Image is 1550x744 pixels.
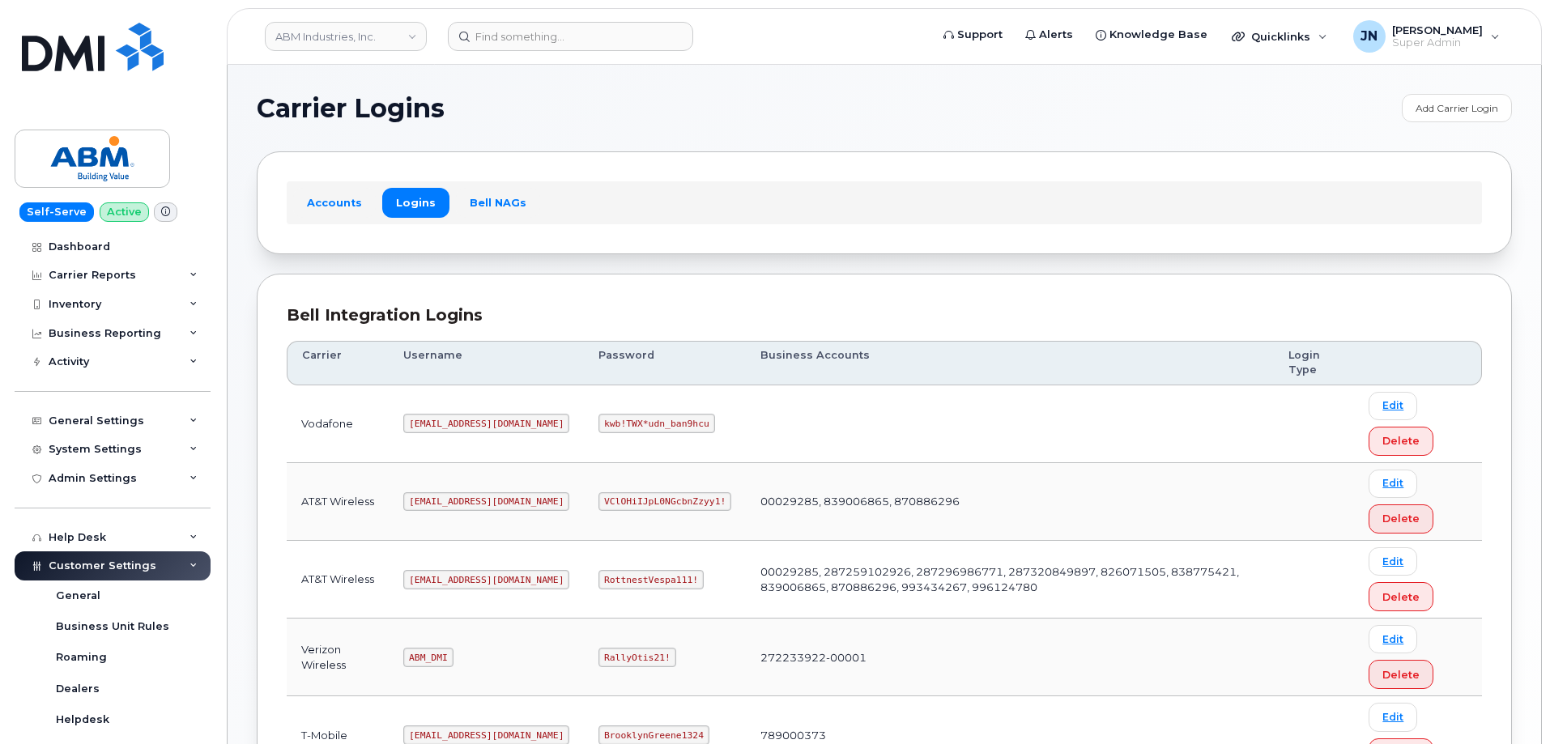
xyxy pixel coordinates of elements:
td: 00029285, 287259102926, 287296986771, 287320849897, 826071505, 838775421, 839006865, 870886296, 9... [746,541,1274,619]
code: [EMAIL_ADDRESS][DOMAIN_NAME] [403,570,569,589]
code: RottnestVespa111! [598,570,704,589]
button: Delete [1369,427,1433,456]
td: Vodafone [287,385,389,463]
code: VClOHiIJpL0NGcbnZzyy1! [598,492,731,512]
span: Delete [1382,511,1420,526]
a: Edit [1369,625,1417,653]
span: Delete [1382,667,1420,682]
a: Edit [1369,703,1417,731]
a: Logins [382,188,449,217]
code: [EMAIL_ADDRESS][DOMAIN_NAME] [403,414,569,433]
code: ABM_DMI [403,648,453,667]
th: Username [389,341,584,385]
th: Login Type [1274,341,1354,385]
td: 272233922-00001 [746,619,1274,696]
span: Delete [1382,433,1420,449]
span: Delete [1382,589,1420,605]
a: Bell NAGs [456,188,540,217]
span: Carrier Logins [257,96,445,121]
button: Delete [1369,582,1433,611]
td: AT&T Wireless [287,463,389,541]
div: Bell Integration Logins [287,304,1482,327]
th: Carrier [287,341,389,385]
code: RallyOtis21! [598,648,675,667]
a: Edit [1369,547,1417,576]
a: Add Carrier Login [1402,94,1512,122]
th: Business Accounts [746,341,1274,385]
a: Edit [1369,392,1417,420]
th: Password [584,341,746,385]
button: Delete [1369,660,1433,689]
a: Accounts [293,188,376,217]
code: [EMAIL_ADDRESS][DOMAIN_NAME] [403,492,569,512]
button: Delete [1369,504,1433,534]
td: Verizon Wireless [287,619,389,696]
code: kwb!TWX*udn_ban9hcu [598,414,714,433]
a: Edit [1369,470,1417,498]
td: 00029285, 839006865, 870886296 [746,463,1274,541]
td: AT&T Wireless [287,541,389,619]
